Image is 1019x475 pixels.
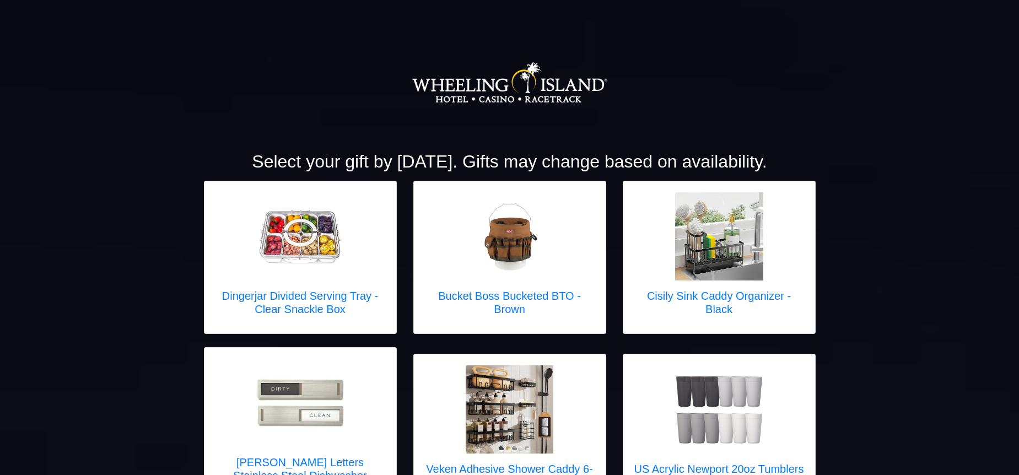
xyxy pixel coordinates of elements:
[675,365,763,454] img: US Acrylic Newport 20oz Tumblers - Grey Stone
[256,192,344,280] img: Dingerjar Divided Serving Tray - Clear Snackle Box
[425,192,595,322] a: Bucket Boss Bucketed BTO - Brown Bucket Boss Bucketed BTO - Brown
[634,192,804,322] a: Cisily Sink Caddy Organizer - Black Cisily Sink Caddy Organizer - Black
[204,151,816,172] h2: Select your gift by [DATE]. Gifts may change based on availability.
[256,379,344,428] img: Kubik Letters Stainless Steel Dishwasher Magnet - 7" Stainless
[215,289,385,316] h5: Dingerjar Divided Serving Tray - Clear Snackle Box
[425,289,595,316] h5: Bucket Boss Bucketed BTO - Brown
[634,289,804,316] h5: Cisily Sink Caddy Organizer - Black
[466,365,554,454] img: Veken Adhesive Shower Caddy 6-Pack - Black
[675,192,763,280] img: Cisily Sink Caddy Organizer - Black
[466,192,554,280] img: Bucket Boss Bucketed BTO - Brown
[215,192,385,322] a: Dingerjar Divided Serving Tray - Clear Snackle Box Dingerjar Divided Serving Tray - Clear Snackle...
[412,28,608,138] img: Logo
